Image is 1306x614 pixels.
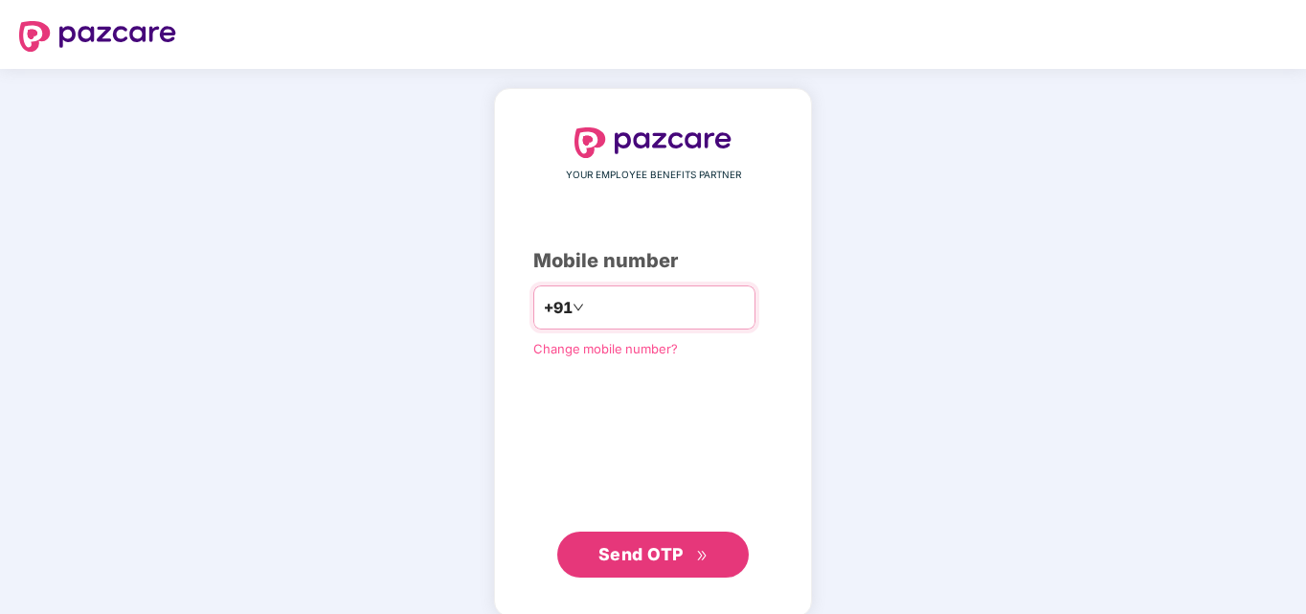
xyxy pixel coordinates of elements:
[574,127,732,158] img: logo
[533,341,678,356] a: Change mobile number?
[19,21,176,52] img: logo
[533,246,773,276] div: Mobile number
[573,302,584,313] span: down
[557,532,749,578] button: Send OTPdouble-right
[598,544,684,564] span: Send OTP
[544,296,573,320] span: +91
[696,550,709,562] span: double-right
[566,168,741,183] span: YOUR EMPLOYEE BENEFITS PARTNER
